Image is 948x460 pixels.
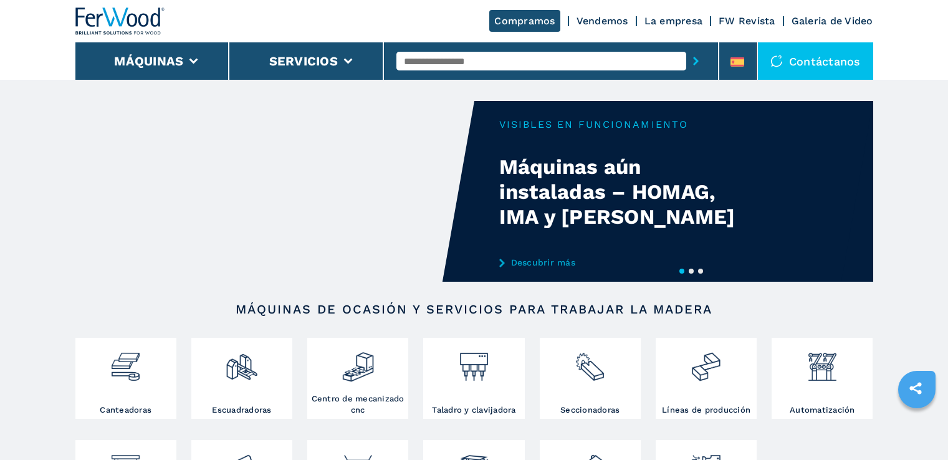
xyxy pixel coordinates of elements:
img: sezionatrici_2.png [573,341,606,383]
img: Contáctanos [770,55,783,67]
a: Compramos [489,10,560,32]
a: Centro de mecanizado cnc [307,338,408,419]
a: sharethis [900,373,931,404]
h3: Escuadradoras [212,405,271,416]
h3: Taladro y clavijadora [432,405,515,416]
img: linee_di_produzione_2.png [689,341,722,383]
a: Vendemos [577,15,628,27]
img: automazione.png [806,341,839,383]
iframe: Chat [895,404,939,451]
h2: Máquinas de ocasión y servicios para trabajar la madera [115,302,833,317]
a: La empresa [644,15,703,27]
a: Escuadradoras [191,338,292,419]
a: FW Revista [719,15,775,27]
button: Máquinas [114,54,183,69]
a: Taladro y clavijadora [423,338,524,419]
img: foratrici_inseritrici_2.png [457,341,491,383]
a: Canteadoras [75,338,176,419]
button: 1 [679,269,684,274]
a: Automatización [772,338,873,419]
img: squadratrici_2.png [225,341,258,383]
a: Descubrir más [499,257,744,267]
h3: Automatización [790,405,855,416]
button: 3 [698,269,703,274]
img: centro_di_lavoro_cnc_2.png [342,341,375,383]
img: bordatrici_1.png [109,341,142,383]
h3: Seccionadoras [560,405,620,416]
h3: Canteadoras [100,405,151,416]
h3: Líneas de producción [662,405,750,416]
div: Contáctanos [758,42,873,80]
button: Servicios [269,54,338,69]
a: Líneas de producción [656,338,757,419]
h3: Centro de mecanizado cnc [310,393,405,416]
button: 2 [689,269,694,274]
video: Your browser does not support the video tag. [75,101,474,282]
img: Ferwood [75,7,165,35]
a: Seccionadoras [540,338,641,419]
button: submit-button [686,47,706,75]
a: Galeria de Video [792,15,873,27]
